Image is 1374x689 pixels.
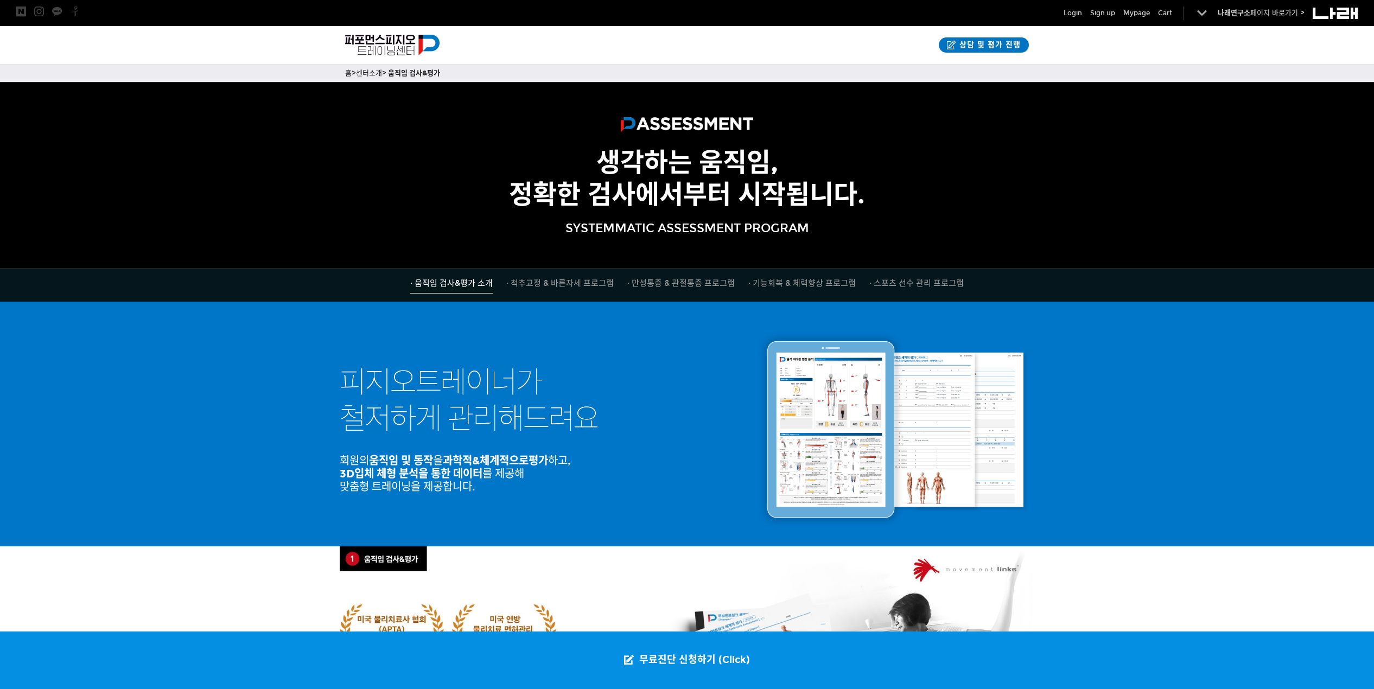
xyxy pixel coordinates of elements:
span: 를 제공해 [340,467,524,480]
a: · 움직임 검사&평가 소개 [410,277,493,294]
span: · 만성통증 & 관절통증 프로그램 [627,278,735,288]
span: 회원의 을 [340,454,529,467]
p: > > [345,67,1029,79]
strong: 생각하는 움직임, [596,146,778,178]
strong: 정확한 검사에서부터 시작됩니다. [509,178,865,210]
a: Sign up [1090,8,1115,18]
a: · 척추교정 & 바른자세 프로그램 [506,277,614,294]
strong: 평가 [529,454,548,467]
span: · 스포츠 선수 관리 프로그램 [869,278,964,288]
span: 하고, [529,454,571,467]
img: 피지오트레이너가 철저하게 관리해드려요 [340,368,597,431]
a: 홈 [345,69,352,78]
span: · 척추교정 & 바른자세 프로그램 [506,278,614,288]
a: 상담 및 평가 진행 [939,37,1029,53]
a: 무료진단 신청하기 (Click) [613,631,761,689]
strong: 3D입체 체형 분석을 통한 데이터 [340,467,482,480]
span: 상담 및 평가 진행 [956,40,1021,50]
strong: 과학적&체계적으로 [443,454,529,467]
a: · 만성통증 & 관절통증 프로그램 [627,277,735,294]
a: Cart [1158,8,1172,18]
strong: 나래연구소 [1218,9,1250,17]
a: Mypage [1123,8,1150,18]
img: ASSESSMENT [621,117,753,136]
span: · 기능회복 & 체력향상 프로그램 [748,278,856,288]
a: 센터소개 [356,69,382,78]
strong: 움직임 및 동작 [369,454,433,467]
img: 과학적&체계적인 평가지 [687,328,1034,527]
a: Login [1064,8,1082,18]
a: 움직임 검사&평가 [388,69,440,78]
a: 나래연구소페이지 바로가기 > [1218,9,1305,17]
a: · 스포츠 선수 관리 프로그램 [869,277,964,294]
span: 맞춤형 트레이닝을 제공합니다. [340,480,475,493]
span: · 움직임 검사&평가 소개 [410,278,493,288]
a: · 기능회복 & 체력향상 프로그램 [748,277,856,294]
span: SYSTEMMATIC ASSESSMENT PROGRAM [565,221,809,235]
